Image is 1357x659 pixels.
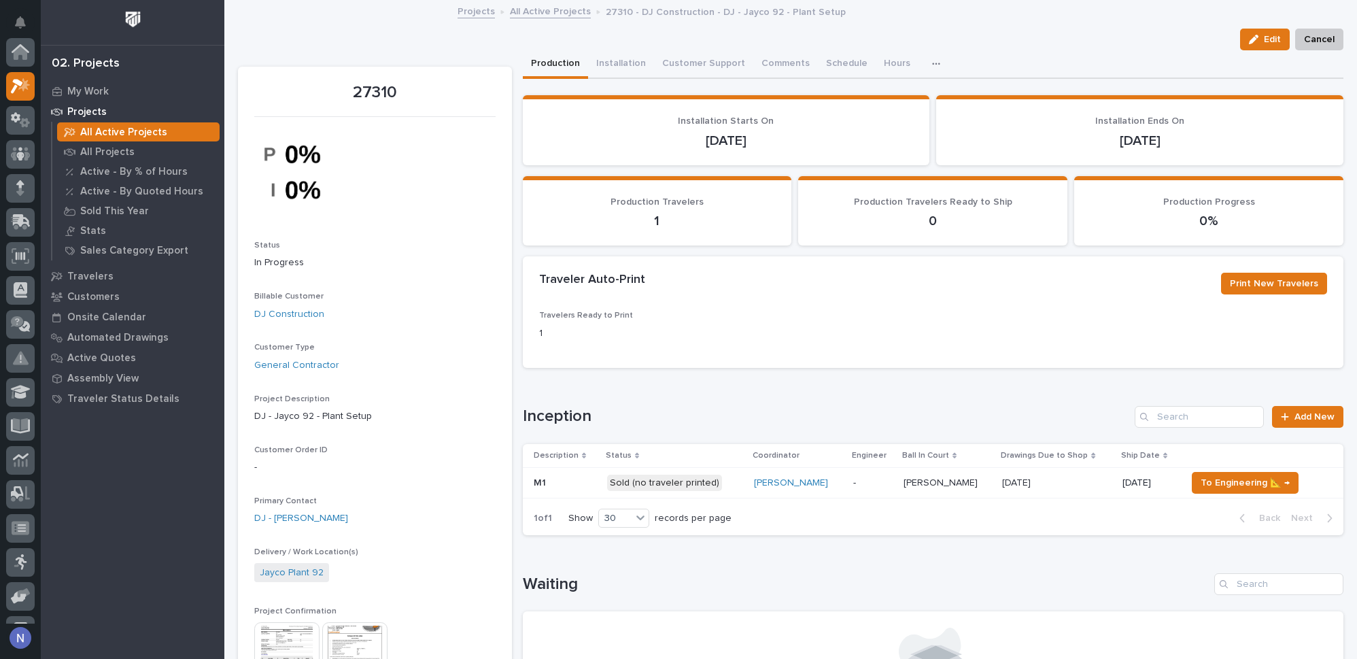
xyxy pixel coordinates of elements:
button: users-avatar [6,624,35,652]
button: Installation [588,50,654,79]
p: In Progress [254,256,496,270]
a: Active - By Quoted Hours [52,182,224,201]
button: Production [523,50,588,79]
p: Travelers [67,271,114,283]
span: Status [254,241,280,250]
h1: Inception [523,407,1129,426]
p: Sales Category Export [80,245,188,257]
a: Active Quotes [41,348,224,368]
a: Sales Category Export [52,241,224,260]
p: - [853,477,893,489]
p: Onsite Calendar [67,311,146,324]
p: Sold This Year [80,205,149,218]
a: Assembly View [41,368,224,388]
p: All Projects [80,146,135,158]
h2: Traveler Auto-Print [539,273,645,288]
a: Stats [52,221,224,240]
p: 1 [539,326,791,341]
span: Production Travelers [611,197,704,207]
p: [DATE] [1002,475,1033,489]
span: Cancel [1304,31,1335,48]
p: 27310 [254,83,496,103]
p: Active - By % of Hours [80,166,188,178]
p: 0% [1090,213,1327,229]
a: DJ - [PERSON_NAME] [254,511,348,526]
p: Show [568,513,593,524]
img: Workspace Logo [120,7,145,32]
a: General Contractor [254,358,339,373]
a: All Active Projects [510,3,591,18]
a: Add New [1272,406,1343,428]
span: Installation Starts On [678,116,774,126]
p: 27310 - DJ Construction - DJ - Jayco 92 - Plant Setup [606,3,846,18]
div: Notifications [17,16,35,38]
input: Search [1135,406,1264,428]
span: Edit [1264,33,1281,46]
a: Projects [458,3,495,18]
span: Print New Travelers [1230,275,1318,292]
button: Cancel [1295,29,1343,50]
p: Engineer [852,448,887,463]
p: Assembly View [67,373,139,385]
p: Status [606,448,632,463]
p: Active - By Quoted Hours [80,186,203,198]
p: Description [534,448,579,463]
p: Customers [67,291,120,303]
button: Print New Travelers [1221,273,1327,294]
span: Billable Customer [254,292,324,301]
p: 0 [814,213,1051,229]
p: records per page [655,513,732,524]
span: To Engineering 📐 → [1201,475,1290,491]
p: My Work [67,86,109,98]
a: Jayco Plant 92 [260,566,324,580]
span: Back [1251,512,1280,524]
div: Sold (no traveler printed) [607,475,722,492]
p: Stats [80,225,106,237]
span: Customer Order ID [254,446,328,454]
button: Edit [1240,29,1290,50]
p: All Active Projects [80,126,167,139]
a: Customers [41,286,224,307]
p: Ball In Court [902,448,949,463]
a: Automated Drawings [41,327,224,348]
span: Production Travelers Ready to Ship [854,197,1012,207]
p: Coordinator [753,448,800,463]
p: [PERSON_NAME] [904,475,980,489]
input: Search [1214,573,1343,595]
img: F9QwnMkBPSKvqUPSSzjzmIczhqarqzR7dQqAmmJWZ24 [254,125,356,219]
span: Project Confirmation [254,607,337,615]
p: Automated Drawings [67,332,169,344]
a: Traveler Status Details [41,388,224,409]
a: My Work [41,81,224,101]
button: Back [1229,512,1286,524]
a: Projects [41,101,224,122]
button: Hours [876,50,918,79]
p: - [254,460,496,475]
div: 30 [599,511,632,526]
p: Ship Date [1121,448,1160,463]
a: [PERSON_NAME] [754,477,828,489]
p: Active Quotes [67,352,136,365]
button: To Engineering 📐 → [1192,472,1299,494]
div: 02. Projects [52,56,120,71]
span: Production Progress [1163,197,1255,207]
a: Active - By % of Hours [52,162,224,181]
button: Notifications [6,8,35,37]
span: Project Description [254,395,330,403]
button: Customer Support [654,50,753,79]
a: DJ Construction [254,307,324,322]
p: Drawings Due to Shop [1001,448,1088,463]
p: 1 of 1 [523,502,563,535]
span: Add New [1294,412,1335,422]
span: Next [1291,512,1321,524]
a: Sold This Year [52,201,224,220]
button: Comments [753,50,818,79]
button: Next [1286,512,1343,524]
p: [DATE] [1122,477,1175,489]
p: Traveler Status Details [67,393,179,405]
span: Primary Contact [254,497,317,505]
h1: Waiting [523,575,1209,594]
span: Travelers Ready to Print [539,311,633,320]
